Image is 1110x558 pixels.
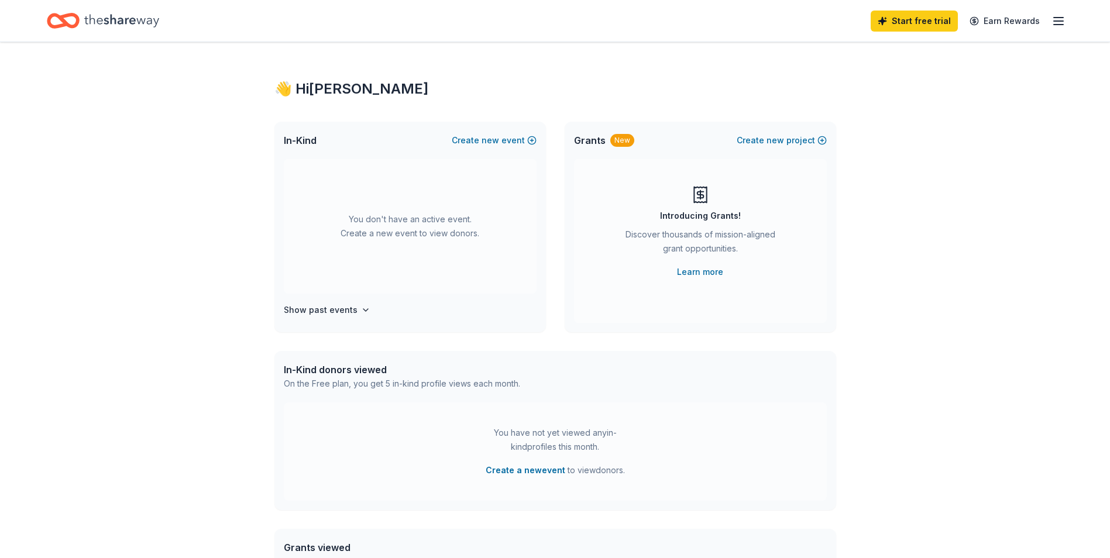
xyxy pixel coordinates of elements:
[574,133,606,147] span: Grants
[610,134,634,147] div: New
[284,303,370,317] button: Show past events
[660,209,741,223] div: Introducing Grants!
[284,377,520,391] div: On the Free plan, you get 5 in-kind profile views each month.
[284,363,520,377] div: In-Kind donors viewed
[767,133,784,147] span: new
[274,80,836,98] div: 👋 Hi [PERSON_NAME]
[486,463,625,477] span: to view donors .
[621,228,780,260] div: Discover thousands of mission-aligned grant opportunities.
[284,159,537,294] div: You don't have an active event. Create a new event to view donors.
[452,133,537,147] button: Createnewevent
[486,463,565,477] button: Create a newevent
[482,426,628,454] div: You have not yet viewed any in-kind profiles this month.
[737,133,827,147] button: Createnewproject
[47,7,159,35] a: Home
[284,303,358,317] h4: Show past events
[871,11,958,32] a: Start free trial
[963,11,1047,32] a: Earn Rewards
[677,265,723,279] a: Learn more
[482,133,499,147] span: new
[284,133,317,147] span: In-Kind
[284,540,514,554] div: Grants viewed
